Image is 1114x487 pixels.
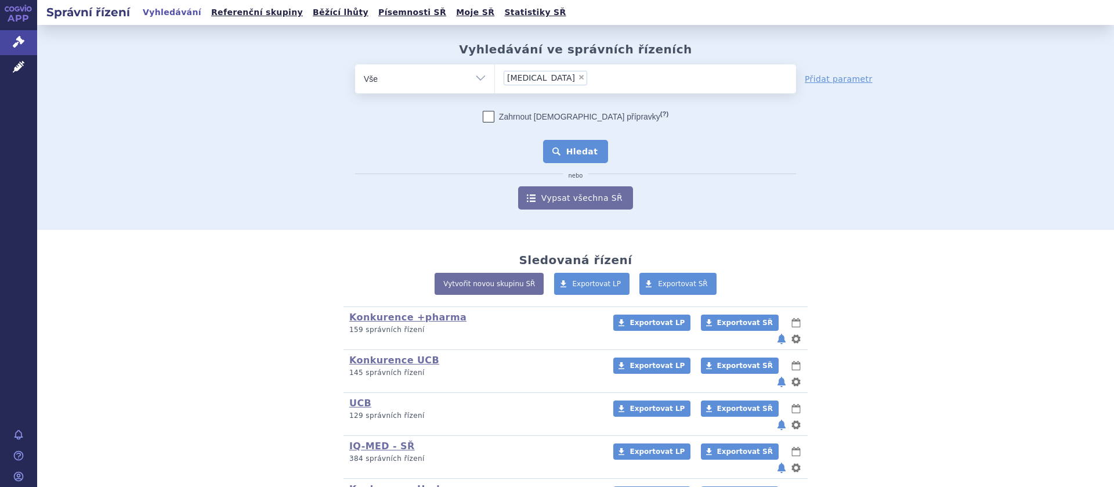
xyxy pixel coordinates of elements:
[501,5,569,20] a: Statistiky SŘ
[776,461,787,475] button: notifikace
[701,443,779,460] a: Exportovat SŘ
[776,418,787,432] button: notifikace
[790,332,802,346] button: nastavení
[309,5,372,20] a: Běžící lhůty
[563,172,589,179] i: nebo
[349,368,598,378] p: 145 správních řízení
[519,253,632,267] h2: Sledovaná řízení
[349,355,439,366] a: Konkurence UCB
[349,312,466,323] a: Konkurence +pharma
[630,362,685,370] span: Exportovat LP
[349,325,598,335] p: 159 správních řízení
[790,375,802,389] button: nastavení
[507,74,575,82] span: [MEDICAL_DATA]
[591,70,664,85] input: [MEDICAL_DATA]
[518,186,633,210] a: Vypsat všechna SŘ
[543,140,609,163] button: Hledat
[790,445,802,459] button: lhůty
[573,280,621,288] span: Exportovat LP
[578,74,585,81] span: ×
[375,5,450,20] a: Písemnosti SŘ
[639,273,717,295] a: Exportovat SŘ
[554,273,630,295] a: Exportovat LP
[613,358,690,374] a: Exportovat LP
[349,398,371,409] a: UCB
[701,315,779,331] a: Exportovat SŘ
[208,5,306,20] a: Referenční skupiny
[790,359,802,373] button: lhůty
[459,42,692,56] h2: Vyhledávání ve správních řízeních
[349,411,598,421] p: 129 správních řízení
[717,405,773,413] span: Exportovat SŘ
[435,273,544,295] a: Vytvořit novou skupinu SŘ
[790,316,802,330] button: lhůty
[139,5,205,20] a: Vyhledávání
[790,418,802,432] button: nastavení
[37,4,139,20] h2: Správní řízení
[349,441,415,452] a: IQ-MED - SŘ
[658,280,708,288] span: Exportovat SŘ
[701,358,779,374] a: Exportovat SŘ
[660,110,668,118] abbr: (?)
[613,443,690,460] a: Exportovat LP
[717,319,773,327] span: Exportovat SŘ
[776,332,787,346] button: notifikace
[701,401,779,417] a: Exportovat SŘ
[453,5,498,20] a: Moje SŘ
[483,111,668,122] label: Zahrnout [DEMOGRAPHIC_DATA] přípravky
[717,362,773,370] span: Exportovat SŘ
[613,315,690,331] a: Exportovat LP
[630,405,685,413] span: Exportovat LP
[776,375,787,389] button: notifikace
[790,402,802,416] button: lhůty
[790,461,802,475] button: nastavení
[349,454,598,464] p: 384 správních řízení
[630,448,685,456] span: Exportovat LP
[630,319,685,327] span: Exportovat LP
[717,448,773,456] span: Exportovat SŘ
[613,401,690,417] a: Exportovat LP
[805,73,873,85] a: Přidat parametr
